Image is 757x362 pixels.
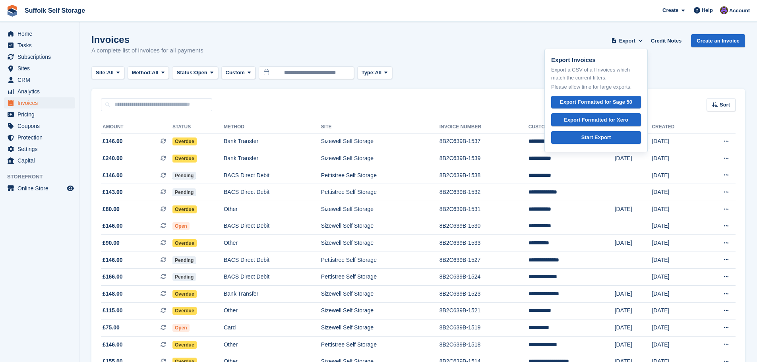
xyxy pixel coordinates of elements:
td: 8B2C639B-1523 [439,286,529,303]
span: Overdue [172,137,197,145]
td: Other [224,302,321,319]
a: Preview store [66,184,75,193]
td: [DATE] [652,218,700,235]
span: Settings [17,143,65,155]
button: Status: Open [172,66,218,79]
td: BACS Direct Debit [224,269,321,286]
span: Create [662,6,678,14]
a: menu [4,183,75,194]
span: Pending [172,172,196,180]
td: [DATE] [615,150,652,167]
td: 8B2C639B-1521 [439,302,529,319]
span: £166.00 [103,273,123,281]
td: [DATE] [615,319,652,337]
span: Status: [176,69,194,77]
td: 8B2C639B-1518 [439,336,529,353]
span: £146.00 [103,256,123,264]
span: £146.00 [103,222,123,230]
th: Method [224,121,321,134]
span: Pending [172,256,196,264]
a: Start Export [551,131,641,144]
td: 8B2C639B-1530 [439,218,529,235]
td: BACS Direct Debit [224,184,321,201]
td: [DATE] [652,252,700,269]
span: Export [619,37,635,45]
span: Help [702,6,713,14]
td: [DATE] [652,269,700,286]
span: Type: [362,69,375,77]
span: Open [172,324,190,332]
a: menu [4,63,75,74]
span: £148.00 [103,290,123,298]
div: Export Formatted for Xero [564,116,628,124]
td: [DATE] [615,286,652,303]
th: Created [652,121,700,134]
td: [DATE] [615,201,652,218]
td: [DATE] [652,235,700,252]
td: 8B2C639B-1519 [439,319,529,337]
span: Storefront [7,173,79,181]
span: Pricing [17,109,65,120]
td: Pettistree Self Storage [321,252,439,269]
th: Customer [529,121,615,134]
span: Custom [226,69,245,77]
span: Overdue [172,205,197,213]
p: A complete list of invoices for all payments [91,46,203,55]
a: menu [4,28,75,39]
td: Other [224,201,321,218]
a: Create an Invoice [691,34,745,47]
span: £240.00 [103,154,123,163]
td: BACS Direct Debit [224,218,321,235]
button: Type: All [357,66,392,79]
span: CRM [17,74,65,85]
button: Method: All [128,66,169,79]
span: Coupons [17,120,65,132]
span: Open [194,69,207,77]
td: Sizewell Self Storage [321,319,439,337]
td: Card [224,319,321,337]
td: Pettistree Self Storage [321,167,439,184]
td: Sizewell Self Storage [321,201,439,218]
td: [DATE] [652,184,700,201]
span: All [107,69,114,77]
td: [DATE] [652,201,700,218]
span: Site: [96,69,107,77]
span: Pending [172,273,196,281]
span: £146.00 [103,171,123,180]
a: menu [4,132,75,143]
td: Sizewell Self Storage [321,133,439,150]
th: Site [321,121,439,134]
span: £146.00 [103,137,123,145]
td: [DATE] [652,302,700,319]
span: Analytics [17,86,65,97]
a: Suffolk Self Storage [21,4,88,17]
a: Export Formatted for Xero [551,113,641,126]
span: All [375,69,381,77]
td: Pettistree Self Storage [321,184,439,201]
span: Protection [17,132,65,143]
td: Bank Transfer [224,150,321,167]
td: [DATE] [615,336,652,353]
td: [DATE] [652,336,700,353]
img: stora-icon-8386f47178a22dfd0bd8f6a31ec36ba5ce8667c1dd55bd0f319d3a0aa187defe.svg [6,5,18,17]
a: Export Formatted for Sage 50 [551,96,641,109]
td: Sizewell Self Storage [321,286,439,303]
span: Subscriptions [17,51,65,62]
p: Please allow time for large exports. [551,83,641,91]
a: menu [4,97,75,108]
td: Sizewell Self Storage [321,150,439,167]
td: [DATE] [652,150,700,167]
td: [DATE] [652,133,700,150]
td: Sizewell Self Storage [321,235,439,252]
span: Home [17,28,65,39]
span: Open [172,222,190,230]
td: 8B2C639B-1538 [439,167,529,184]
button: Export [610,34,645,47]
span: £75.00 [103,323,120,332]
a: menu [4,109,75,120]
span: Online Store [17,183,65,194]
td: [DATE] [652,319,700,337]
td: Pettistree Self Storage [321,336,439,353]
span: Method: [132,69,152,77]
td: BACS Direct Debit [224,252,321,269]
